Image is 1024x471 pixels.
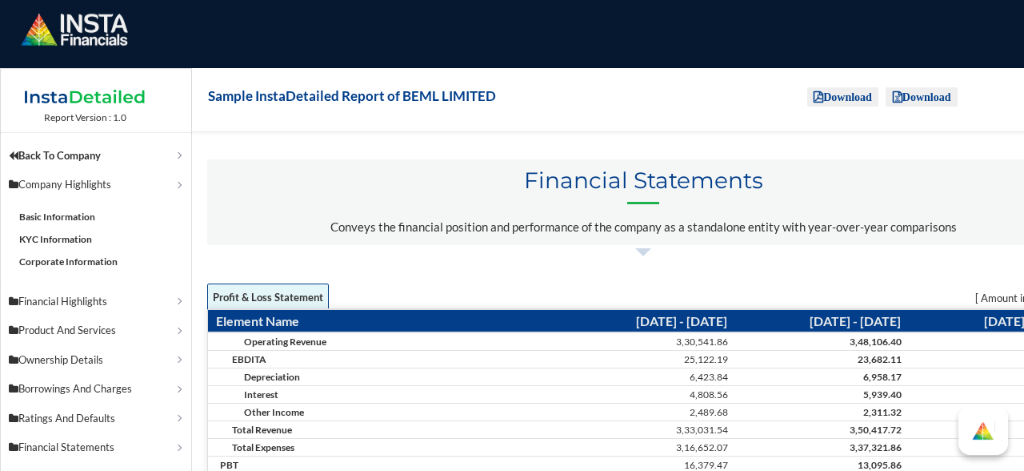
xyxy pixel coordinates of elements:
p: Financial Statements [9,440,174,456]
a: Financial Highlights [1,287,191,316]
p: Back To Company [9,148,174,164]
td: 23,682.11 [730,351,905,368]
i: Download [814,91,872,103]
td: 3,37,321.86 [730,439,905,457]
a: Financial Statements [1,433,191,463]
td: Depreciation [208,368,556,386]
td: 3,50,417.72 [730,421,905,439]
span: Profit & Loss Statement [207,284,329,315]
td: 6,423.84 [556,368,730,386]
p: Borrowings And Charges [9,381,174,397]
p: Ownership Details [9,352,174,368]
img: Hc [971,418,995,442]
p: Product And Services [9,323,174,339]
td: 6,958.17 [730,368,905,386]
th: [DATE] - [DATE] [730,310,905,333]
th: [DATE] - [DATE] [556,310,730,333]
a: Back To Company [1,141,191,171]
a: Ratings And Defaults [1,404,191,433]
td: 2,311.32 [730,404,905,421]
a: Product And Services [1,316,191,346]
td: 3,16,652.07 [556,439,730,457]
td: Report Version : 1.0 [17,111,153,123]
td: 3,33,031.54 [556,421,730,439]
a: Borrowings And Charges [1,375,191,405]
p: Ratings And Defaults [9,411,174,427]
td: Other Income [208,404,556,421]
td: Operating Revenue [208,332,556,351]
td: 2,489.68 [556,404,730,421]
td: 4,808.56 [556,386,730,404]
a: Company Highlights [1,171,191,200]
td: 5,939.40 [730,386,905,404]
a: Ownership Details [1,345,191,375]
a: Corporate Information [19,256,118,268]
td: EBDITA [208,351,556,368]
td: 3,30,541.86 [556,332,730,351]
td: 3,48,106.40 [730,332,905,351]
td: 25,122.19 [556,351,730,368]
td: Total Revenue [208,421,556,439]
div: How can we help? [971,418,995,442]
p: Financial Highlights [9,294,174,310]
h1: Sample InstaDetailed Report of BEML LIMITED [208,85,496,107]
i: Download [893,91,951,103]
a: KYC Information [19,233,92,245]
a: Basic Information [19,211,95,223]
td: Total Expenses [208,439,556,457]
p: Company Highlights [9,177,174,193]
td: Interest [208,386,556,404]
img: InstaDetailed [17,82,153,112]
th: Element Name [208,310,556,333]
